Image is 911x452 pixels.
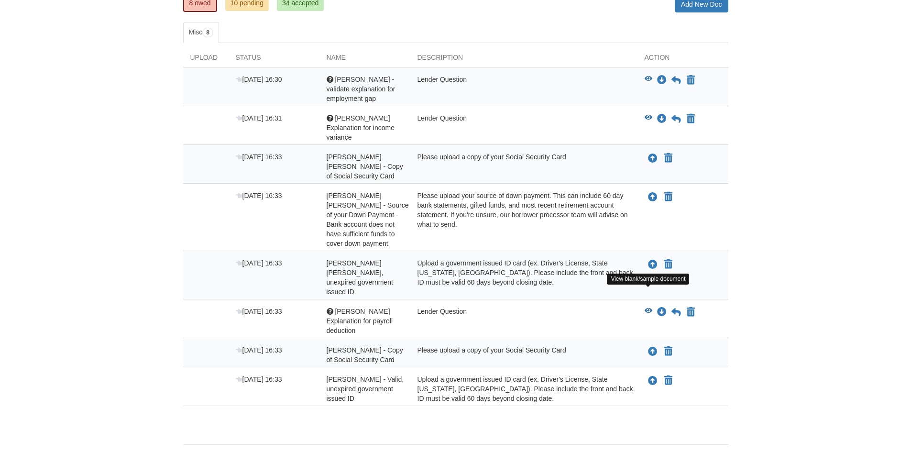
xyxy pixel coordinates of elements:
[236,308,282,315] span: [DATE] 16:33
[236,114,282,122] span: [DATE] 16:31
[410,113,637,142] div: Lender Question
[183,53,229,67] div: Upload
[183,22,219,43] a: Misc
[663,191,673,203] button: Declare Fabiola Lopez Franco - Source of your Down Payment - Bank account does not have sufficien...
[327,375,404,402] span: [PERSON_NAME] - Valid, unexpired government issued ID
[686,75,696,86] button: Declare Fabiola - validate explanation for employment gap not applicable
[327,192,409,247] span: [PERSON_NAME] [PERSON_NAME] - Source of your Down Payment - Bank account does not have sufficient...
[236,375,282,383] span: [DATE] 16:33
[327,76,395,102] span: [PERSON_NAME] - validate explanation for employment gap
[236,192,282,199] span: [DATE] 16:33
[686,307,696,318] button: Declare Jacob Explanation for payroll deduction not applicable
[327,153,403,180] span: [PERSON_NAME] [PERSON_NAME] - Copy of Social Security Card
[645,308,652,317] button: View Jacob Explanation for payroll deduction
[663,259,673,270] button: Declare Fabiola Lopez Franco - Valid, unexpired government issued ID not applicable
[229,53,319,67] div: Status
[663,346,673,357] button: Declare Jacob Serres - Copy of Social Security Card not applicable
[410,307,637,335] div: Lender Question
[236,346,282,354] span: [DATE] 16:33
[327,308,393,334] span: [PERSON_NAME] Explanation for payroll deduction
[645,114,652,124] button: View Fabiola Explanation for income variance
[319,53,410,67] div: Name
[410,258,637,297] div: Upload a government issued ID card (ex. Driver's License, State [US_STATE], [GEOGRAPHIC_DATA]). P...
[410,152,637,181] div: Please upload a copy of your Social Security Card
[647,152,659,165] button: Upload Fabiola Lopez Franco - Copy of Social Security Card
[645,76,652,85] button: View Fabiola - validate explanation for employment gap
[327,259,393,296] span: [PERSON_NAME] [PERSON_NAME], unexpired government issued ID
[647,345,659,358] button: Upload Jacob Serres - Copy of Social Security Card
[327,114,395,141] span: [PERSON_NAME] Explanation for income variance
[410,53,637,67] div: Description
[410,345,637,364] div: Please upload a copy of your Social Security Card
[607,274,689,285] div: View blank/sample document
[647,375,659,387] button: Upload Jacob Serres - Valid, unexpired government issued ID
[236,259,282,267] span: [DATE] 16:33
[236,153,282,161] span: [DATE] 16:33
[327,346,403,364] span: [PERSON_NAME] - Copy of Social Security Card
[236,76,282,83] span: [DATE] 16:30
[410,191,637,248] div: Please upload your source of down payment. This can include 60 day bank statements, gifted funds,...
[686,113,696,125] button: Declare Fabiola Explanation for income variance not applicable
[637,53,728,67] div: Action
[410,375,637,403] div: Upload a government issued ID card (ex. Driver's License, State [US_STATE], [GEOGRAPHIC_DATA]). P...
[657,115,667,123] a: Download Fabiola Explanation for income variance
[657,309,667,316] a: Download Jacob Explanation for payroll deduction
[657,77,667,84] a: Download Fabiola - validate explanation for employment gap
[202,28,213,37] span: 8
[647,258,659,271] button: Upload Fabiola Lopez Franco - Valid, unexpired government issued ID
[663,375,673,386] button: Declare Jacob Serres - Valid, unexpired government issued ID not applicable
[647,191,659,203] button: Upload Fabiola Lopez Franco - Source of your Down Payment - Bank account does not have sufficient...
[410,75,637,103] div: Lender Question
[663,153,673,164] button: Declare Fabiola Lopez Franco - Copy of Social Security Card not applicable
